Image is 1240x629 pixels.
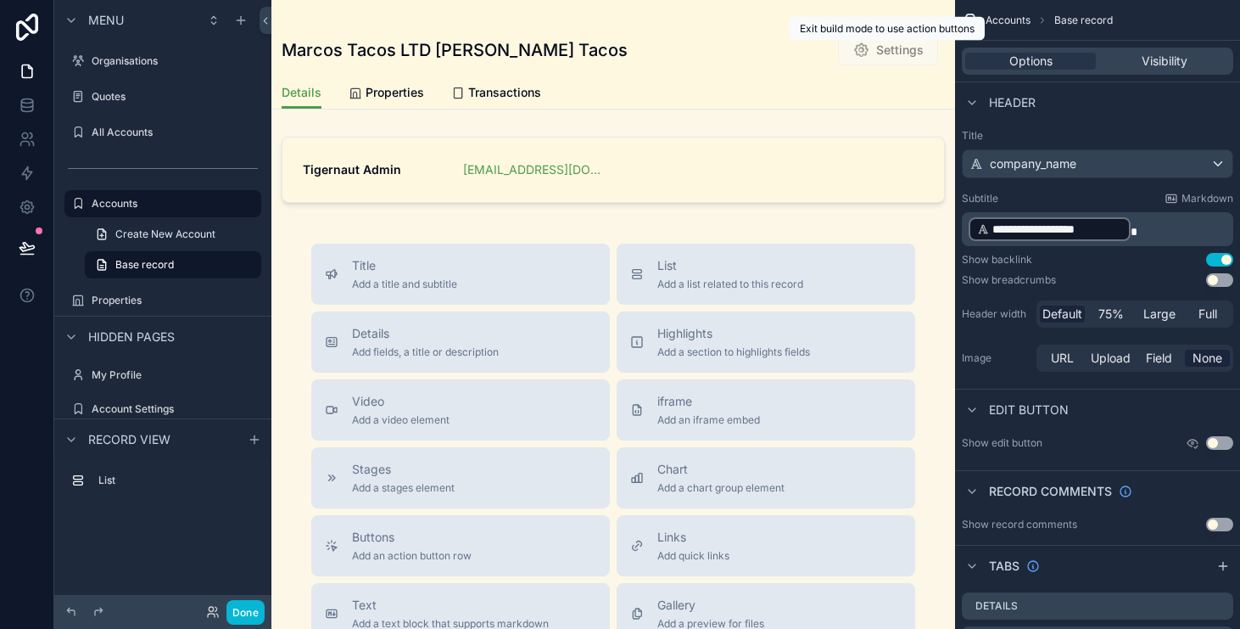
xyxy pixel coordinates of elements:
span: URL [1051,350,1074,367]
button: VideoAdd a video element [311,379,610,441]
label: Properties [92,294,258,307]
label: All Accounts [92,126,258,139]
div: Show record comments [962,518,1077,531]
label: Header width [962,307,1030,321]
button: ChartAdd a chart group element [617,447,915,508]
label: Show edit button [962,436,1042,450]
div: Show backlink [962,253,1032,267]
span: Full [1198,306,1217,323]
span: Create New Account [115,227,215,241]
a: Quotes [64,83,261,110]
span: Tabs [989,558,1019,575]
a: Transactions [451,77,541,111]
span: Add an action button row [352,549,472,563]
span: Upload [1091,350,1131,367]
span: Add a video element [352,413,450,427]
span: Record comments [989,483,1112,500]
div: scrollable content [962,212,1233,246]
a: Create New Account [85,221,261,248]
span: Add quick links [657,549,729,563]
span: Add a chart group element [657,481,785,495]
label: My Profile [92,368,258,382]
span: Default [1042,306,1082,323]
span: Add a list related to this record [657,278,803,291]
h1: Marcos Tacos LTD [PERSON_NAME] Tacos [282,38,628,62]
a: My Profile [64,362,261,389]
label: List [98,474,254,487]
a: Properties [349,77,424,111]
span: Add a title and subtitle [352,278,457,291]
span: Add fields, a title or description [352,345,499,359]
label: Details [975,599,1018,613]
a: Organisations [64,48,261,75]
span: Gallery [657,597,764,614]
span: Header [989,94,1036,111]
label: Organisations [92,54,258,68]
a: Accounts [64,190,261,217]
button: HighlightsAdd a section to highlights fields [617,312,915,373]
span: Menu [88,12,124,29]
span: Chart [657,461,785,478]
span: Highlights [657,325,810,342]
span: Markdown [1181,192,1233,205]
label: Accounts [92,197,251,211]
span: None [1193,350,1222,367]
label: Title [962,129,1233,143]
button: TitleAdd a title and subtitle [311,244,610,305]
div: Show breadcrumbs [962,273,1056,287]
span: iframe [657,393,760,410]
label: Account Settings [92,402,258,416]
label: Quotes [92,90,258,104]
span: Stages [352,461,455,478]
label: Subtitle [962,192,998,205]
span: Options [1009,53,1053,70]
a: Details [282,77,321,110]
span: Base record [1054,14,1113,27]
div: scrollable content [54,459,271,511]
span: Exit build mode to use action buttons [800,22,975,35]
button: StagesAdd a stages element [311,447,610,508]
span: Hidden pages [88,329,175,345]
span: Visibility [1142,53,1187,70]
span: List [657,257,803,274]
span: Base record [115,258,174,272]
span: Add a section to highlights fields [657,345,810,359]
span: Edit button [989,402,1069,418]
span: Record view [88,431,170,448]
span: Title [352,257,457,274]
span: Links [657,529,729,546]
button: ButtonsAdd an action button row [311,515,610,576]
span: company_name [990,155,1076,172]
span: Details [282,84,321,101]
button: LinksAdd quick links [617,515,915,576]
span: Details [352,325,499,342]
span: Video [352,393,450,410]
button: Done [226,600,265,625]
span: Large [1143,306,1176,323]
a: Account Settings [64,396,261,423]
span: Add an iframe embed [657,413,760,427]
span: 75% [1098,306,1124,323]
span: Add a stages element [352,481,455,495]
span: Properties [366,84,424,101]
button: company_name [962,149,1233,178]
span: Transactions [468,84,541,101]
a: Base record [85,251,261,278]
label: Image [962,351,1030,365]
span: Text [352,597,549,614]
span: Buttons [352,529,472,546]
span: Field [1146,350,1172,367]
a: Markdown [1165,192,1233,205]
button: DetailsAdd fields, a title or description [311,312,610,373]
span: Accounts [986,14,1031,27]
button: iframeAdd an iframe embed [617,379,915,441]
a: Properties [64,287,261,314]
button: ListAdd a list related to this record [617,244,915,305]
a: All Accounts [64,119,261,146]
